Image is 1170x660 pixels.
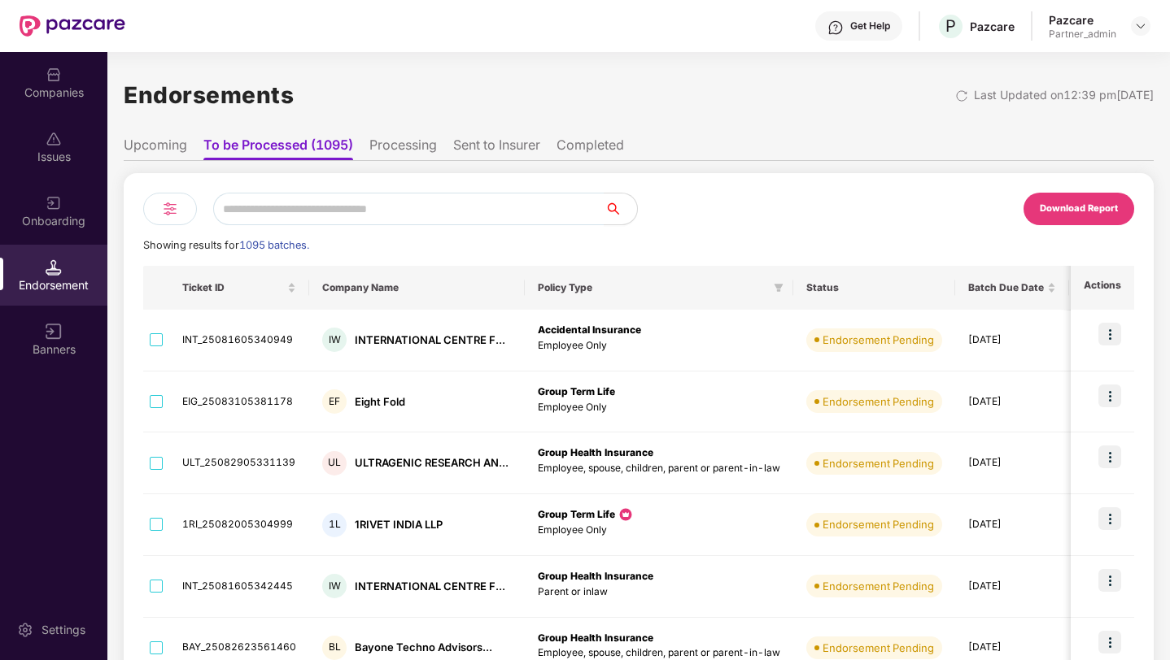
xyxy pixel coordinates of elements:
[369,137,437,160] li: Processing
[538,385,615,397] b: Group Term Life
[955,310,1069,371] td: [DATE]
[823,640,934,656] div: Endorsement Pending
[955,432,1069,494] td: [DATE]
[17,622,33,638] img: svg+xml;base64,PHN2ZyBpZD0iU2V0dGluZy0yMHgyMCIgeG1sbnM9Imh0dHA6Ly93d3cudzMub3JnLzIwMDAvc3ZnIiB3aW...
[160,199,180,219] img: svg+xml;base64,PHN2ZyB4bWxucz0iaHR0cDovL3d3dy53My5vcmcvMjAwMC9zdmciIHdpZHRoPSIyNCIgaGVpZ2h0PSIyNC...
[538,338,780,354] p: Employee Only
[124,137,187,160] li: Upcoming
[322,328,347,352] div: IW
[604,202,637,215] span: search
[37,622,90,638] div: Settings
[322,574,347,598] div: IW
[1049,12,1116,28] div: Pazcare
[309,266,525,310] th: Company Name
[1098,569,1121,592] img: icon
[453,137,540,160] li: Sent to Insurer
[1071,266,1134,310] th: Actions
[827,20,844,36] img: svg+xml;base64,PHN2ZyBpZD0iSGVscC0zMngzMiIgeG1sbnM9Imh0dHA6Ly93d3cudzMub3JnLzIwMDAvc3ZnIiB3aWR0aD...
[955,89,968,102] img: svg+xml;base64,PHN2ZyBpZD0iUmVsb2FkLTMyeDMyIiB4bWxucz0iaHR0cDovL3d3dy53My5vcmcvMjAwMC9zdmciIHdpZH...
[322,513,347,537] div: 1L
[169,432,309,494] td: ULT_25082905331139
[538,323,641,336] b: Accidental Insurance
[538,523,780,538] p: Employee Only
[46,67,62,83] img: svg+xml;base64,PHN2ZyBpZD0iQ29tcGFuaWVzIiB4bWxucz0iaHR0cDovL3d3dy53My5vcmcvMjAwMC9zdmciIHdpZHRoPS...
[823,516,934,532] div: Endorsement Pending
[203,137,353,160] li: To be Processed (1095)
[355,517,443,532] div: 1RIVET INDIA LLP
[538,584,780,600] p: Parent or inlaw
[774,283,784,293] span: filter
[538,570,653,582] b: Group Health Insurance
[169,266,309,310] th: Ticket ID
[322,451,347,475] div: UL
[46,195,62,211] img: svg+xml;base64,PHN2ZyB3aWR0aD0iMjAiIGhlaWdodD0iMjAiIHZpZXdCb3g9IjAgMCAyMCAyMCIgZmlsbD0ibm9uZSIgeG...
[1134,20,1147,33] img: svg+xml;base64,PHN2ZyBpZD0iRHJvcGRvd24tMzJ4MzIiIHhtbG5zPSJodHRwOi8vd3d3LnczLm9yZy8yMDAwL3N2ZyIgd2...
[46,323,62,340] img: svg+xml;base64,PHN2ZyB3aWR0aD0iMTYiIGhlaWdodD0iMTYiIHZpZXdCb3g9IjAgMCAxNiAxNiIgZmlsbD0ibm9uZSIgeG...
[1069,266,1152,310] th: No. Of Lives
[169,371,309,433] td: EIG_25083105381178
[538,632,653,644] b: Group Health Insurance
[955,494,1069,556] td: [DATE]
[1040,202,1118,216] div: Download Report
[618,506,634,523] img: icon
[955,266,1069,310] th: Batch Due Date
[538,461,780,476] p: Employee, spouse, children, parent or parent-in-law
[557,137,624,160] li: Completed
[143,239,309,251] span: Showing results for
[169,310,309,371] td: INT_25081605340949
[169,556,309,618] td: INT_25081605342445
[538,508,615,520] b: Group Term Life
[182,281,284,294] span: Ticket ID
[823,455,934,471] div: Endorsement Pending
[538,400,780,415] p: Employee Only
[1098,507,1121,530] img: icon
[355,579,505,594] div: INTERNATIONAL CENTRE F...
[955,371,1069,433] td: [DATE]
[1098,323,1121,345] img: icon
[771,278,787,297] span: filter
[20,15,125,37] img: New Pazcare Logo
[46,259,62,276] img: svg+xml;base64,PHN2ZyB3aWR0aD0iMTQuNSIgaGVpZ2h0PSIxNC41IiB2aWV3Qm94PSIwIDAgMTYgMTYiIGZpbGw9Im5vbm...
[538,281,767,294] span: Policy Type
[355,640,492,655] div: Bayone Techno Advisors...
[1098,631,1121,653] img: icon
[604,193,638,225] button: search
[322,636,347,660] div: BL
[239,239,309,251] span: 1095 batches.
[823,578,934,594] div: Endorsement Pending
[355,455,509,471] div: ULTRAGENIC RESEARCH AN...
[793,266,955,310] th: Status
[322,389,347,414] div: EF
[970,19,1015,34] div: Pazcare
[355,332,505,348] div: INTERNATIONAL CENTRE F...
[1098,445,1121,468] img: icon
[355,394,405,410] div: Eight Fold
[823,393,934,410] div: Endorsement Pending
[1049,28,1116,41] div: Partner_admin
[974,86,1154,104] div: Last Updated on 12:39 pm[DATE]
[124,77,294,113] h1: Endorsements
[1098,384,1121,407] img: icon
[823,332,934,348] div: Endorsement Pending
[850,20,890,33] div: Get Help
[955,556,1069,618] td: [DATE]
[169,494,309,556] td: 1RI_25082005304999
[46,131,62,147] img: svg+xml;base64,PHN2ZyBpZD0iSXNzdWVzX2Rpc2FibGVkIiB4bWxucz0iaHR0cDovL3d3dy53My5vcmcvMjAwMC9zdmciIH...
[945,16,956,36] span: P
[968,281,1044,294] span: Batch Due Date
[538,446,653,458] b: Group Health Insurance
